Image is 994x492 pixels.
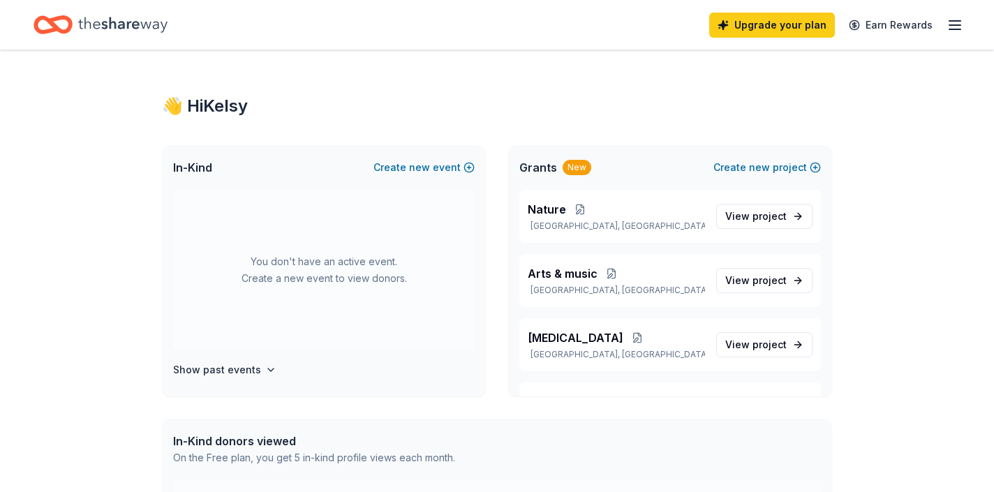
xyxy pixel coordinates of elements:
[528,349,705,360] p: [GEOGRAPHIC_DATA], [GEOGRAPHIC_DATA]
[840,13,941,38] a: Earn Rewards
[725,272,787,289] span: View
[528,201,566,218] span: Nature
[162,95,832,117] div: 👋 Hi Kelsy
[725,208,787,225] span: View
[749,159,770,176] span: new
[709,13,835,38] a: Upgrade your plan
[373,159,475,176] button: Createnewevent
[725,336,787,353] span: View
[528,221,705,232] p: [GEOGRAPHIC_DATA], [GEOGRAPHIC_DATA]
[173,190,475,350] div: You don't have an active event. Create a new event to view donors.
[752,338,787,350] span: project
[34,8,168,41] a: Home
[519,159,557,176] span: Grants
[563,160,591,175] div: New
[716,332,813,357] a: View project
[716,204,813,229] a: View project
[528,329,623,346] span: [MEDICAL_DATA]
[528,394,635,410] span: Community Service
[716,268,813,293] a: View project
[752,274,787,286] span: project
[409,159,430,176] span: new
[173,159,212,176] span: In-Kind
[528,265,598,282] span: Arts & music
[173,433,455,449] div: In-Kind donors viewed
[173,361,261,378] h4: Show past events
[173,361,276,378] button: Show past events
[173,449,455,466] div: On the Free plan, you get 5 in-kind profile views each month.
[528,285,705,296] p: [GEOGRAPHIC_DATA], [GEOGRAPHIC_DATA]
[713,159,821,176] button: Createnewproject
[752,210,787,222] span: project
